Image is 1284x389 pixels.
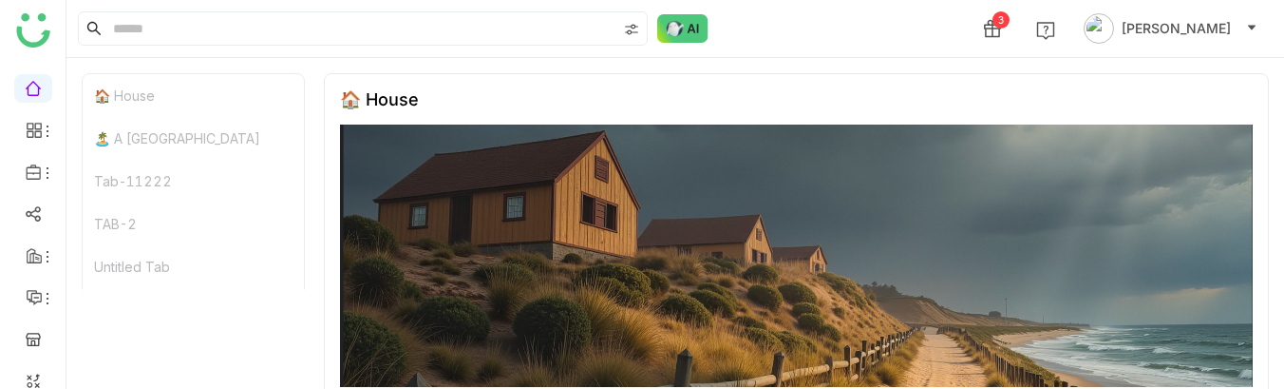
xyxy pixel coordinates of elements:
[624,22,639,37] img: search-type.svg
[1080,13,1261,44] button: [PERSON_NAME]
[657,14,708,43] img: ask-buddy-normal.svg
[340,125,1253,387] img: 68553b2292361c547d91f02a
[83,203,304,245] div: TAB-2
[83,288,304,331] div: docs
[1122,18,1231,39] span: [PERSON_NAME]
[83,160,304,203] div: Tab-11222
[83,117,304,160] div: 🏝️ A [GEOGRAPHIC_DATA]
[1036,21,1055,40] img: help.svg
[16,13,50,48] img: logo
[83,74,304,117] div: 🏠 House
[1084,13,1114,44] img: avatar
[340,89,419,109] div: 🏠 House
[83,245,304,288] div: Untitled Tab
[992,11,1010,29] div: 3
